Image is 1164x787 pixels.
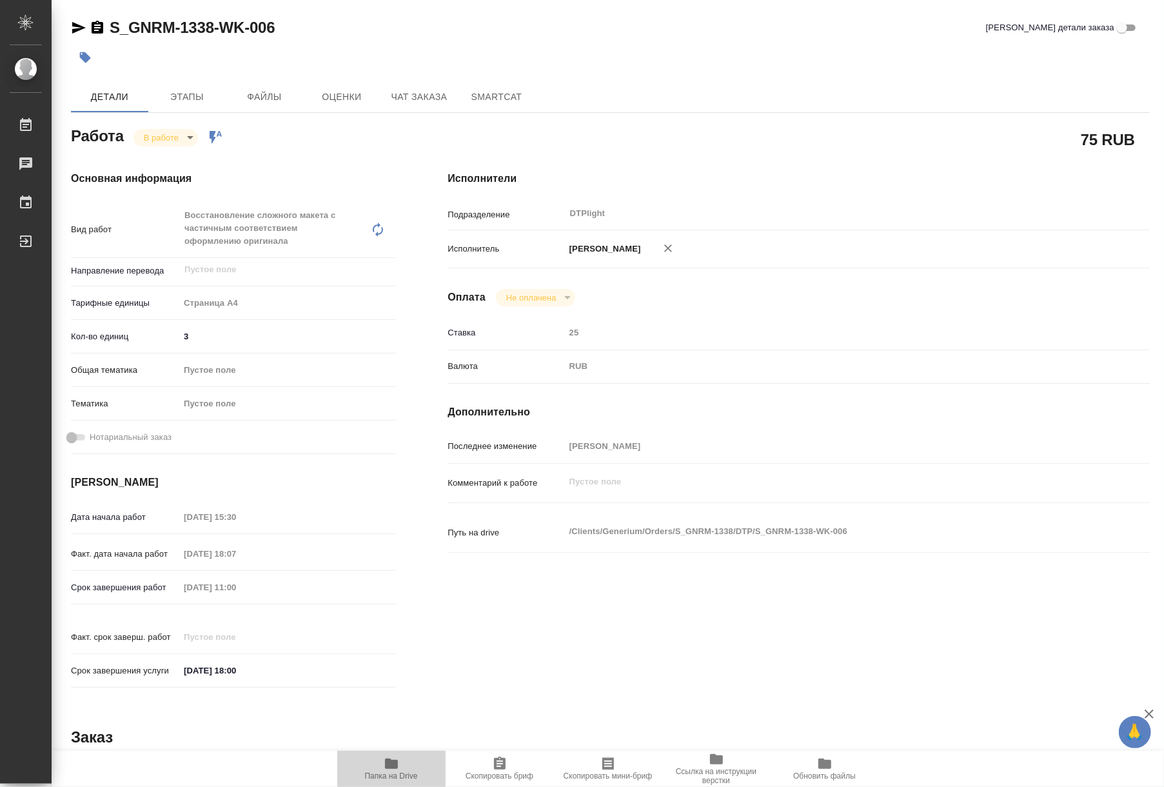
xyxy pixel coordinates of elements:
[71,581,179,594] p: Срок завершения работ
[140,132,182,143] button: В работе
[670,767,763,785] span: Ссылка на инструкции верстки
[448,360,564,373] p: Валюта
[654,234,682,263] button: Удалить исполнителя
[337,751,446,787] button: Папка на Drive
[184,397,380,410] div: Пустое поле
[448,440,564,453] p: Последнее изменение
[771,751,879,787] button: Обновить файлы
[565,437,1091,455] input: Пустое поле
[793,772,856,781] span: Обновить файлы
[71,664,179,677] p: Срок завершения услуги
[179,292,396,314] div: Страница А4
[71,264,179,277] p: Направление перевода
[71,475,396,490] h4: [PERSON_NAME]
[184,364,380,377] div: Пустое поле
[133,129,198,146] div: В работе
[183,262,366,277] input: Пустое поле
[496,289,575,306] div: В работе
[179,327,396,346] input: ✎ Введи что-нибудь
[502,292,560,303] button: Не оплачена
[565,323,1091,342] input: Пустое поле
[448,477,564,490] p: Комментарий к работе
[179,578,292,597] input: Пустое поле
[448,243,564,255] p: Исполнитель
[71,397,179,410] p: Тематика
[466,89,528,105] span: SmartCat
[71,297,179,310] p: Тарифные единицы
[71,123,124,146] h2: Работа
[1081,128,1135,150] h2: 75 RUB
[71,364,179,377] p: Общая тематика
[448,326,564,339] p: Ставка
[565,355,1091,377] div: RUB
[448,290,486,305] h4: Оплата
[71,43,99,72] button: Добавить тэг
[565,521,1091,543] textarea: /Clients/Generium/Orders/S_GNRM-1338/DTP/S_GNRM-1338-WK-006
[179,544,292,563] input: Пустое поле
[110,19,275,36] a: S_GNRM-1338-WK-006
[233,89,295,105] span: Файлы
[446,751,554,787] button: Скопировать бриф
[179,628,292,646] input: Пустое поле
[311,89,373,105] span: Оценки
[179,359,396,381] div: Пустое поле
[71,171,396,186] h4: Основная информация
[554,751,662,787] button: Скопировать мини-бриф
[71,631,179,644] p: Факт. срок заверш. работ
[448,526,564,539] p: Путь на drive
[179,661,292,680] input: ✎ Введи что-нибудь
[71,511,179,524] p: Дата начала работ
[448,208,564,221] p: Подразделение
[365,772,418,781] span: Папка на Drive
[448,404,1150,420] h4: Дополнительно
[179,508,292,526] input: Пустое поле
[1124,719,1146,746] span: 🙏
[90,431,172,444] span: Нотариальный заказ
[448,171,1150,186] h4: Исполнители
[156,89,218,105] span: Этапы
[71,727,113,748] h2: Заказ
[71,548,179,561] p: Факт. дата начала работ
[564,772,652,781] span: Скопировать мини-бриф
[179,393,396,415] div: Пустое поле
[71,223,179,236] p: Вид работ
[79,89,141,105] span: Детали
[986,21,1114,34] span: [PERSON_NAME] детали заказа
[90,20,105,35] button: Скопировать ссылку
[662,751,771,787] button: Ссылка на инструкции верстки
[71,20,86,35] button: Скопировать ссылку для ЯМессенджера
[1119,716,1151,748] button: 🙏
[388,89,450,105] span: Чат заказа
[466,772,533,781] span: Скопировать бриф
[565,243,641,255] p: [PERSON_NAME]
[71,330,179,343] p: Кол-во единиц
